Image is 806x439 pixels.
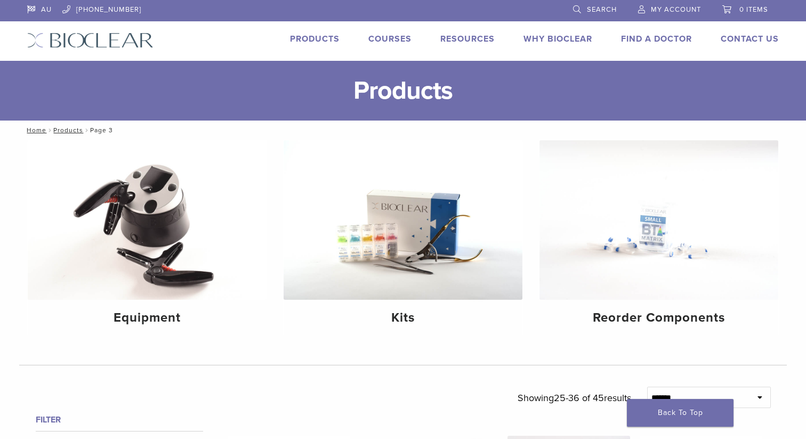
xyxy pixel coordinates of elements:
[28,140,267,334] a: Equipment
[36,413,203,426] h4: Filter
[19,121,787,140] nav: Page 3
[292,308,514,328] h4: Kits
[46,127,53,133] span: /
[739,5,768,14] span: 0 items
[440,34,495,44] a: Resources
[27,33,154,48] img: Bioclear
[28,140,267,300] img: Equipment
[523,34,592,44] a: Why Bioclear
[539,140,778,300] img: Reorder Components
[518,387,631,409] p: Showing results
[539,140,778,334] a: Reorder Components
[621,34,692,44] a: Find A Doctor
[53,126,83,134] a: Products
[290,34,340,44] a: Products
[651,5,701,14] span: My Account
[587,5,617,14] span: Search
[554,392,604,404] span: 25-36 of 45
[36,308,258,328] h4: Equipment
[284,140,522,334] a: Kits
[23,126,46,134] a: Home
[284,140,522,300] img: Kits
[627,399,734,427] a: Back To Top
[548,308,770,328] h4: Reorder Components
[368,34,412,44] a: Courses
[83,127,90,133] span: /
[721,34,779,44] a: Contact Us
